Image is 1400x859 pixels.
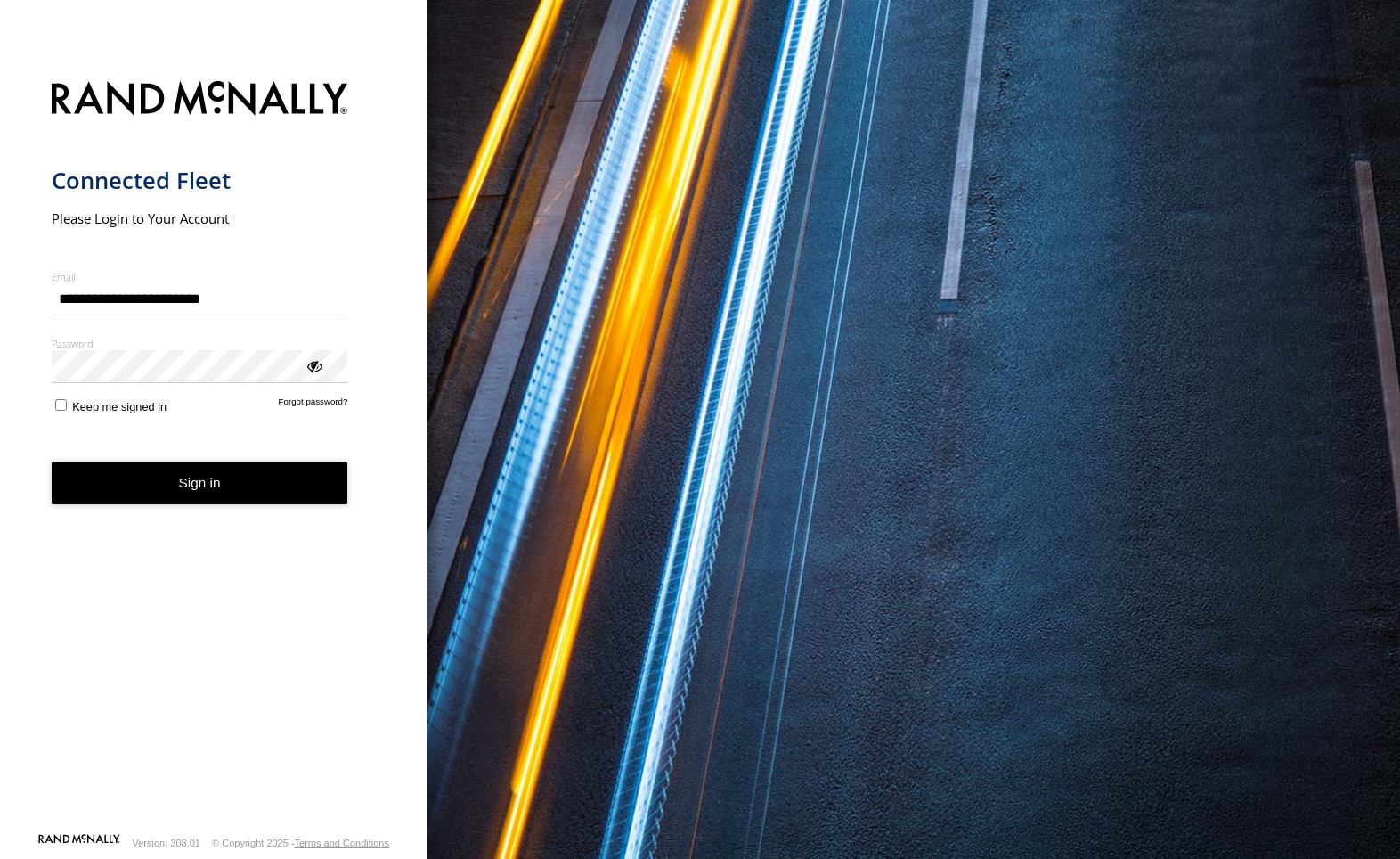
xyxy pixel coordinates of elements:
h1: Connected Fleet [52,166,348,195]
a: Forgot password? [279,397,348,413]
img: Rand McNally [52,78,348,123]
a: Terms and Conditions [295,838,389,848]
div: ViewPassword [305,356,322,374]
h2: Please Login to Your Account [52,209,348,227]
a: Visit our Website [38,834,120,852]
span: Keep me signed in [72,400,167,413]
button: Sign in [52,462,348,505]
div: Version: 308.01 [133,838,200,848]
label: Email [52,270,348,283]
label: Password [52,337,348,350]
form: main [52,70,377,832]
div: © Copyright 2025 - [212,838,389,848]
input: Keep me signed in [55,399,67,411]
